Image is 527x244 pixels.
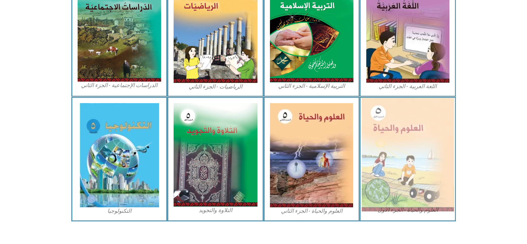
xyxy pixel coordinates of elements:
[270,82,354,90] figcaption: التربية الإسلامية - الجزء الثاني
[78,82,161,89] figcaption: الدراسات الإجتماعية - الجزء الثاني
[174,83,257,91] figcaption: الرياضيات - الجزء الثاني
[270,207,354,215] figcaption: العلوم والحياة - الجزء الثاني
[78,207,161,215] figcaption: التكنولوجيا
[174,207,257,214] figcaption: التلاوة والتجويد
[366,83,450,90] figcaption: اللغة العربية - الجزء الثاني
